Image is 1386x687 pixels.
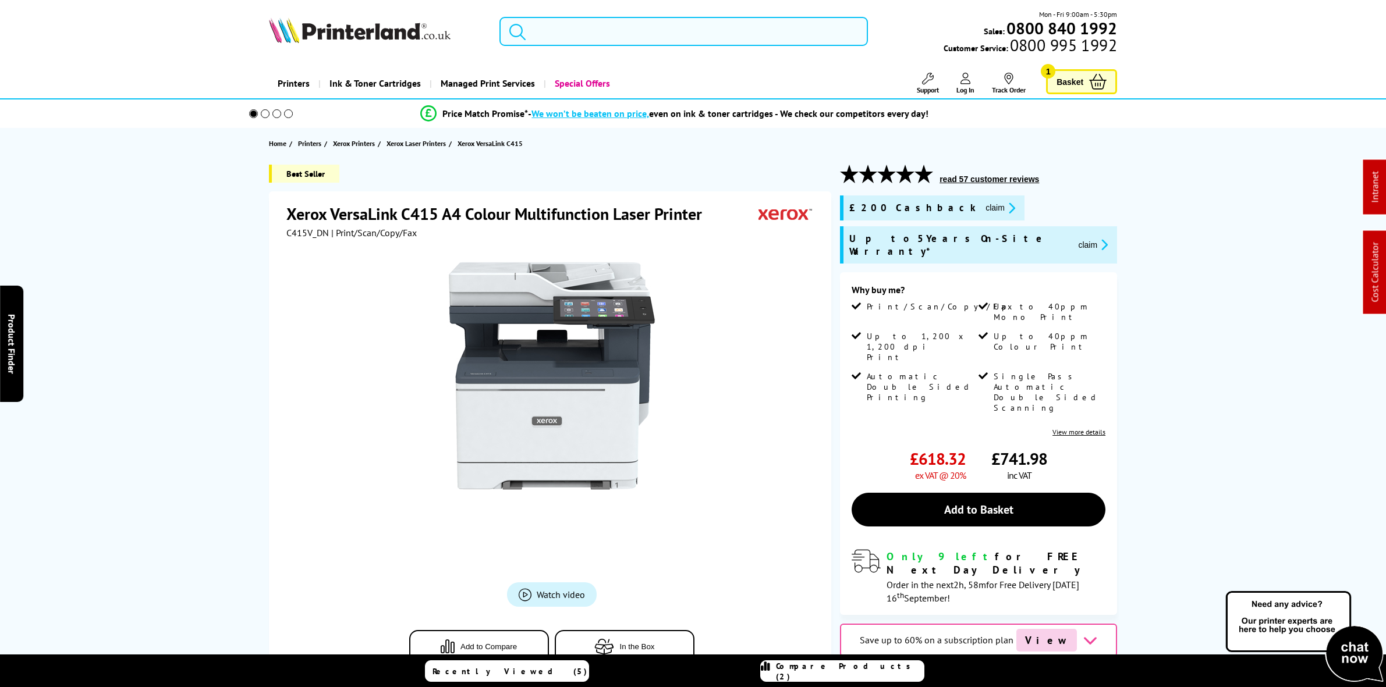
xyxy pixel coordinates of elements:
[1057,74,1083,90] span: Basket
[438,262,666,490] img: Xerox VersaLink C415
[531,108,649,119] span: We won’t be beaten on price,
[387,137,446,149] span: Xerox Laser Printers
[6,314,17,373] span: Product Finder
[944,40,1117,54] span: Customer Service:
[1006,17,1117,39] b: 0800 840 1992
[852,284,1105,301] div: Why buy me?
[1041,64,1055,79] span: 1
[887,579,1079,604] span: Order in the next for Free Delivery [DATE] 16 September!
[233,104,1116,124] li: modal_Promise
[992,73,1026,94] a: Track Order
[318,69,430,98] a: Ink & Toner Cartridges
[286,227,329,239] span: C415V_DN
[1007,469,1031,481] span: inc VAT
[1075,238,1111,251] button: promo-description
[917,86,939,94] span: Support
[849,201,976,215] span: £200 Cashback
[458,137,523,149] span: Xerox VersaLink C415
[269,137,289,149] a: Home
[620,642,655,651] span: In the Box
[329,69,421,98] span: Ink & Toner Cartridges
[458,137,526,149] a: Xerox VersaLink C415
[430,69,544,98] a: Managed Print Services
[1052,428,1105,436] a: View more details
[758,203,812,225] img: Xerox
[555,630,694,663] button: In the Box
[760,660,924,682] a: Compare Products (2)
[425,660,589,682] a: Recently Viewed (5)
[994,371,1103,413] span: Single Pass Automatic Double Sided Scanning
[442,108,528,119] span: Price Match Promise*
[333,137,378,149] a: Xerox Printers
[910,448,966,469] span: £618.32
[1005,23,1117,34] a: 0800 840 1992
[953,579,986,590] span: 2h, 58m
[1369,243,1381,302] a: Cost Calculator
[298,137,324,149] a: Printers
[333,137,375,149] span: Xerox Printers
[982,201,1019,215] button: promo-description
[956,86,974,94] span: Log In
[991,448,1047,469] span: £741.98
[887,550,1105,576] div: for FREE Next Day Delivery
[528,108,928,119] div: - even on ink & toner cartridges - We check our competitors every day!
[387,137,449,149] a: Xerox Laser Printers
[776,661,924,682] span: Compare Products (2)
[852,493,1105,526] a: Add to Basket
[852,550,1105,603] div: modal_delivery
[331,227,417,239] span: | Print/Scan/Copy/Fax
[433,666,587,677] span: Recently Viewed (5)
[298,137,321,149] span: Printers
[1016,629,1077,652] span: View
[984,26,1005,37] span: Sales:
[849,232,1069,258] span: Up to 5 Years On-Site Warranty*
[460,642,517,651] span: Add to Compare
[867,301,1016,312] span: Print/Scan/Copy/Fax
[917,73,939,94] a: Support
[269,165,339,183] span: Best Seller
[409,630,549,663] button: Add to Compare
[286,203,714,225] h1: Xerox VersaLink C415 A4 Colour Multifunction Laser Printer
[269,17,485,45] a: Printerland Logo
[269,137,286,149] span: Home
[269,17,451,43] img: Printerland Logo
[537,589,585,600] span: Watch video
[994,331,1103,352] span: Up to 40ppm Colour Print
[867,371,976,403] span: Automatic Double Sided Printing
[915,469,966,481] span: ex VAT @ 20%
[1046,69,1117,94] a: Basket 1
[994,301,1103,322] span: Up to 40ppm Mono Print
[1369,172,1381,203] a: Intranet
[269,69,318,98] a: Printers
[507,582,597,607] a: Product_All_Videos
[1039,9,1117,20] span: Mon - Fri 9:00am - 5:30pm
[936,174,1043,184] button: read 57 customer reviews
[860,634,1013,646] span: Save up to 60% on a subscription plan
[867,331,976,362] span: Up to 1,200 x 1,200 dpi Print
[887,550,995,563] span: Only 9 left
[897,590,904,600] sup: th
[1223,589,1386,685] img: Open Live Chat window
[1008,40,1117,51] span: 0800 995 1992
[544,69,619,98] a: Special Offers
[956,73,974,94] a: Log In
